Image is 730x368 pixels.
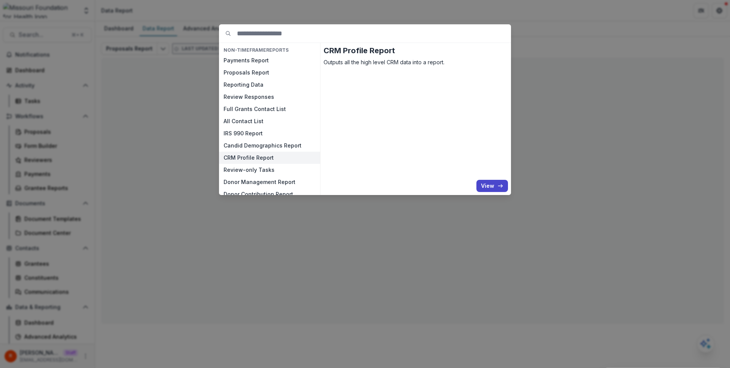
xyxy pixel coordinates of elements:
button: Payments Report [219,54,320,67]
button: Candid Demographics Report [219,140,320,152]
button: Proposals Report [219,67,320,79]
button: All Contact List [219,115,320,127]
button: Donor Management Report [219,176,320,188]
h2: CRM Profile Report [324,46,508,55]
p: Outputs all the high level CRM data into a report. [324,58,508,66]
button: CRM Profile Report [219,152,320,164]
button: Full Grants Contact List [219,103,320,115]
button: Review-only Tasks [219,164,320,176]
button: Review Responses [219,91,320,103]
h4: NON-TIMEFRAME Reports [219,46,320,54]
button: IRS 990 Report [219,127,320,140]
button: Donor Contribution Report [219,188,320,200]
button: View [476,180,508,192]
button: Reporting Data [219,79,320,91]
